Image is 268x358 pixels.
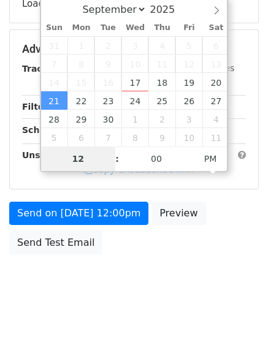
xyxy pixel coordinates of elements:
[202,55,229,73] span: September 13, 2025
[121,24,148,32] span: Wed
[94,55,121,73] span: September 9, 2025
[41,36,68,55] span: August 31, 2025
[94,36,121,55] span: September 2, 2025
[121,128,148,147] span: October 8, 2025
[22,150,82,160] strong: Unsubscribe
[9,231,102,254] a: Send Test Email
[67,73,94,91] span: September 15, 2025
[121,73,148,91] span: September 17, 2025
[175,91,202,110] span: September 26, 2025
[22,64,63,74] strong: Tracking
[67,55,94,73] span: September 8, 2025
[148,73,175,91] span: September 18, 2025
[121,110,148,128] span: October 1, 2025
[175,36,202,55] span: September 5, 2025
[121,55,148,73] span: September 10, 2025
[41,55,68,73] span: September 7, 2025
[202,110,229,128] span: October 4, 2025
[121,91,148,110] span: September 24, 2025
[121,36,148,55] span: September 3, 2025
[175,24,202,32] span: Fri
[207,299,268,358] iframe: Chat Widget
[22,102,53,112] strong: Filters
[41,73,68,91] span: September 14, 2025
[83,164,193,175] a: Copy unsubscribe link
[148,55,175,73] span: September 11, 2025
[67,24,94,32] span: Mon
[148,36,175,55] span: September 4, 2025
[175,110,202,128] span: October 3, 2025
[41,128,68,147] span: October 5, 2025
[67,128,94,147] span: October 6, 2025
[67,91,94,110] span: September 22, 2025
[175,55,202,73] span: September 12, 2025
[202,24,229,32] span: Sat
[202,91,229,110] span: September 27, 2025
[115,147,119,171] span: :
[148,110,175,128] span: October 2, 2025
[41,147,116,171] input: Hour
[94,91,121,110] span: September 23, 2025
[41,24,68,32] span: Sun
[148,128,175,147] span: October 9, 2025
[94,73,121,91] span: September 16, 2025
[22,42,246,56] h5: Advanced
[194,147,228,171] span: Click to toggle
[175,73,202,91] span: September 19, 2025
[202,36,229,55] span: September 6, 2025
[67,36,94,55] span: September 1, 2025
[202,73,229,91] span: September 20, 2025
[94,110,121,128] span: September 30, 2025
[147,4,191,15] input: Year
[94,24,121,32] span: Tue
[22,125,66,135] strong: Schedule
[94,128,121,147] span: October 7, 2025
[175,128,202,147] span: October 10, 2025
[41,110,68,128] span: September 28, 2025
[148,24,175,32] span: Thu
[9,202,148,225] a: Send on [DATE] 12:00pm
[119,147,194,171] input: Minute
[202,128,229,147] span: October 11, 2025
[148,91,175,110] span: September 25, 2025
[41,91,68,110] span: September 21, 2025
[151,202,205,225] a: Preview
[67,110,94,128] span: September 29, 2025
